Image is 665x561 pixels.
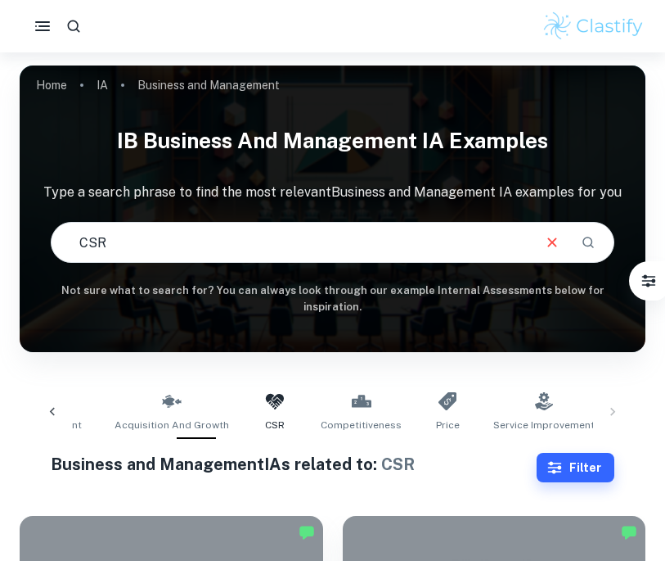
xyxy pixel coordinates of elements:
h6: Not sure what to search for? You can always look through our example Internal Assessments below f... [20,283,645,316]
span: Competitiveness [321,418,402,432]
span: CSR [265,418,285,432]
img: Marked [299,524,315,541]
span: Acquisition and Growth [115,418,229,432]
a: Home [36,74,67,97]
span: Service Improvement [493,418,595,432]
button: Filter [632,265,665,297]
button: Clear [537,227,568,258]
p: Type a search phrase to find the most relevant Business and Management IA examples for you [20,183,645,202]
button: Search [574,228,602,256]
img: Clastify logo [541,10,645,43]
span: Price [436,418,460,432]
a: IA [97,74,108,97]
button: Filter [537,453,614,482]
img: Marked [621,524,637,541]
h1: IB Business and Management IA examples [20,118,645,163]
input: E.g. tech company expansion, marketing strategies, motivation theories... [52,219,530,265]
p: Business and Management [137,76,280,94]
span: CSR [381,455,415,474]
h1: Business and Management IAs related to: [51,452,537,477]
